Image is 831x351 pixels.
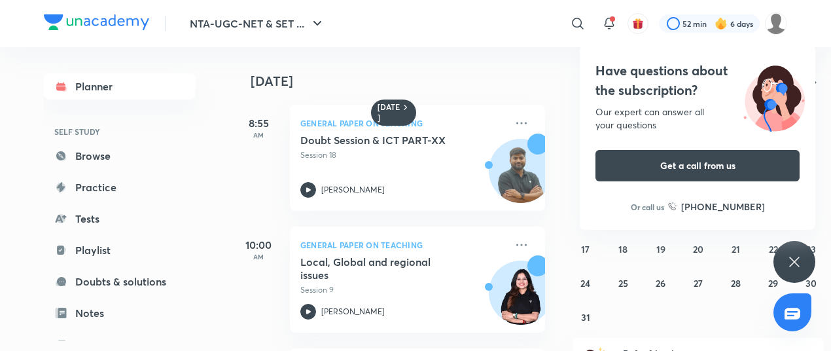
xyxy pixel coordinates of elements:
button: August 10, 2025 [575,204,596,225]
abbr: August 22, 2025 [769,243,778,255]
img: Avatar [489,146,552,209]
h5: Doubt Session & ICT PART-XX [300,134,463,147]
p: Session 18 [300,149,506,161]
a: Doubts & solutions [44,268,196,295]
button: August 25, 2025 [612,272,633,293]
p: Session 9 [300,284,506,296]
button: Get a call from us [595,150,800,181]
h6: SELF STUDY [44,120,196,143]
p: [PERSON_NAME] [321,184,385,196]
button: August 17, 2025 [575,238,596,259]
img: Baani khurana [765,12,787,35]
a: Browse [44,143,196,169]
a: [PHONE_NUMBER] [668,200,765,213]
button: August 26, 2025 [650,272,671,293]
h6: [PHONE_NUMBER] [681,200,765,213]
abbr: August 25, 2025 [618,277,628,289]
a: Tests [44,206,196,232]
a: Playlist [44,237,196,263]
p: AM [232,253,285,261]
abbr: August 24, 2025 [580,277,590,289]
button: August 27, 2025 [688,272,709,293]
abbr: August 28, 2025 [731,277,741,289]
abbr: August 30, 2025 [805,277,817,289]
h4: Have questions about the subscription? [595,61,800,100]
img: Avatar [489,268,552,331]
button: August 28, 2025 [725,272,746,293]
abbr: August 26, 2025 [656,277,665,289]
h5: 8:55 [232,115,285,131]
abbr: August 17, 2025 [581,243,590,255]
a: Planner [44,73,196,100]
button: August 30, 2025 [800,272,821,293]
abbr: August 27, 2025 [694,277,703,289]
a: Company Logo [44,14,149,33]
abbr: August 29, 2025 [768,277,778,289]
p: AM [232,131,285,139]
abbr: August 21, 2025 [732,243,740,255]
button: August 18, 2025 [612,238,633,259]
abbr: August 19, 2025 [656,243,665,255]
h5: 10:00 [232,237,285,253]
p: General Paper on Teaching [300,237,506,253]
a: Notes [44,300,196,326]
h4: [DATE] [251,73,558,89]
h5: Local, Global and regional issues [300,255,463,282]
a: Practice [44,174,196,200]
p: Or call us [631,201,664,213]
button: August 31, 2025 [575,306,596,327]
img: avatar [632,18,644,29]
p: [PERSON_NAME] [321,306,385,318]
button: NTA-UGC-NET & SET ... [182,10,333,37]
abbr: August 18, 2025 [618,243,628,255]
div: Our expert can answer all your questions [595,105,800,132]
abbr: August 31, 2025 [581,311,590,323]
button: August 23, 2025 [800,238,821,259]
img: Company Logo [44,14,149,30]
abbr: August 20, 2025 [693,243,703,255]
button: avatar [628,13,648,34]
button: August 19, 2025 [650,238,671,259]
p: General Paper on Teaching [300,115,506,131]
button: August 3, 2025 [575,170,596,191]
img: ttu_illustration_new.svg [733,61,815,132]
abbr: August 23, 2025 [806,243,816,255]
button: August 20, 2025 [688,238,709,259]
button: August 29, 2025 [763,272,784,293]
h6: [DATE] [378,102,400,123]
button: August 22, 2025 [763,238,784,259]
button: August 21, 2025 [725,238,746,259]
img: streak [715,17,728,30]
button: August 24, 2025 [575,272,596,293]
